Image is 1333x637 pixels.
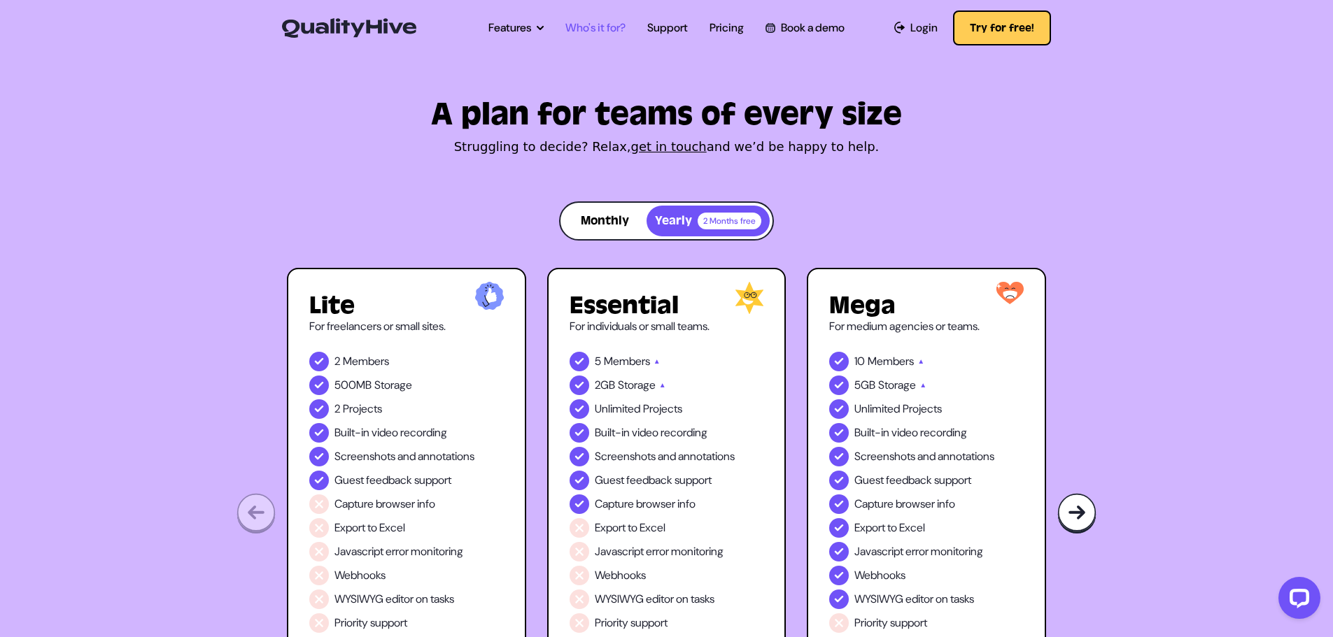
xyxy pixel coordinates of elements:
span: 2 [334,353,340,370]
span: Projects [643,401,682,417]
button: Monthly [563,206,647,236]
span: Priority support [334,615,407,631]
span: Built-in video recording [334,424,447,441]
span: Webhooks [854,567,905,584]
span: ▲ [654,353,661,370]
span: Javascript error monitoring [854,543,983,560]
h2: Essential [570,293,764,318]
img: QualityHive - Bug Tracking Tool [282,18,416,38]
span: Capture browser info [334,496,435,513]
span: Guest feedback support [334,472,451,489]
img: Bug tracking tool [1057,493,1096,534]
span: Projects [343,401,382,417]
span: Capture browser info [595,496,696,513]
a: Login [894,20,938,36]
h1: A plan for teams of every size [287,102,1046,127]
span: Webhooks [334,567,386,584]
span: ▲ [919,377,926,394]
span: Guest feedback support [854,472,971,489]
h2: Mega [829,293,1024,318]
span: Storage [374,377,412,394]
span: Members [343,353,389,370]
span: Guest feedback support [595,472,712,489]
a: Book a demo [766,20,844,36]
span: Built-in video recording [854,424,967,441]
h2: Lite [309,293,504,318]
span: Export to Excel [595,520,665,536]
p: For individuals or small teams. [570,318,764,335]
span: Unlimited [854,401,900,417]
button: Try for free! [953,10,1051,45]
a: Support [647,20,688,36]
a: Who's it for? [565,20,626,36]
span: ▲ [659,377,666,394]
span: Javascript error monitoring [334,543,463,560]
span: Projects [903,401,942,417]
span: Capture browser info [854,496,955,513]
a: Features [488,20,544,36]
span: Members [604,353,650,370]
span: WYSIWYG editor on tasks [334,591,454,608]
p: For freelancers or small sites. [309,318,504,335]
span: WYSIWYG editor on tasks [854,591,974,608]
span: Export to Excel [334,520,405,536]
iframe: LiveChat chat widget [1267,571,1326,630]
a: Pricing [710,20,744,36]
span: Login [910,20,938,36]
span: WYSIWYG editor on tasks [595,591,714,608]
span: 10 [854,353,865,370]
span: Export to Excel [854,520,925,536]
span: Built-in video recording [595,424,707,441]
span: 2 [334,401,340,417]
p: Struggling to decide? Relax, and we’d be happy to help. [287,137,1046,157]
span: 500MB [334,377,372,394]
span: Unlimited [595,401,640,417]
span: 2 Months free [698,213,761,229]
span: 5 [595,353,601,370]
span: Screenshots and annotations [334,448,474,465]
button: Yearly [647,206,770,236]
span: Screenshots and annotations [595,448,735,465]
span: Screenshots and annotations [854,448,994,465]
span: Webhooks [595,567,646,584]
a: get in touch [631,139,707,154]
span: Storage [618,377,656,394]
span: Members [868,353,914,370]
span: ▲ [917,353,924,370]
span: 2GB [595,377,615,394]
p: For medium agencies or teams. [829,318,1024,335]
img: Book a QualityHive Demo [766,23,775,32]
span: Priority support [595,615,668,631]
span: Priority support [854,615,927,631]
span: 5GB [854,377,875,394]
span: Javascript error monitoring [595,543,724,560]
span: Storage [878,377,916,394]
